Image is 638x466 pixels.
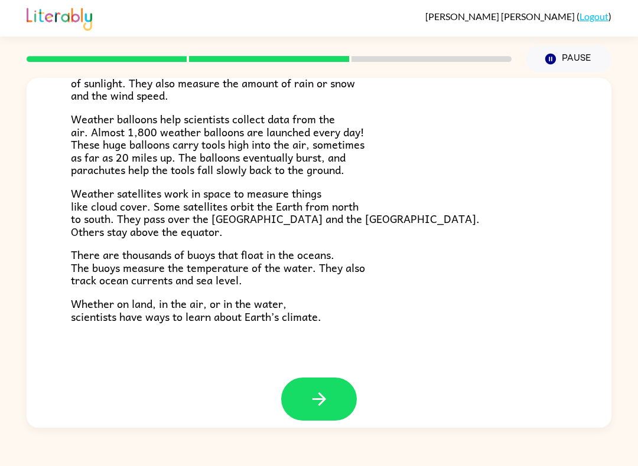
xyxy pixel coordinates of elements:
div: ( ) [425,11,611,22]
span: Weather satellites work in space to measure things like cloud cover. Some satellites orbit the Ea... [71,185,480,240]
span: There are thousands of buoys that float in the oceans. The buoys measure the temperature of the w... [71,246,365,288]
img: Literably [27,5,92,31]
a: Logout [580,11,608,22]
button: Pause [526,45,611,73]
span: [PERSON_NAME] [PERSON_NAME] [425,11,577,22]
span: Whether on land, in the air, or in the water, scientists have ways to learn about Earth’s climate. [71,295,321,325]
span: Weather balloons help scientists collect data from the air. Almost 1,800 weather balloons are lau... [71,110,364,178]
